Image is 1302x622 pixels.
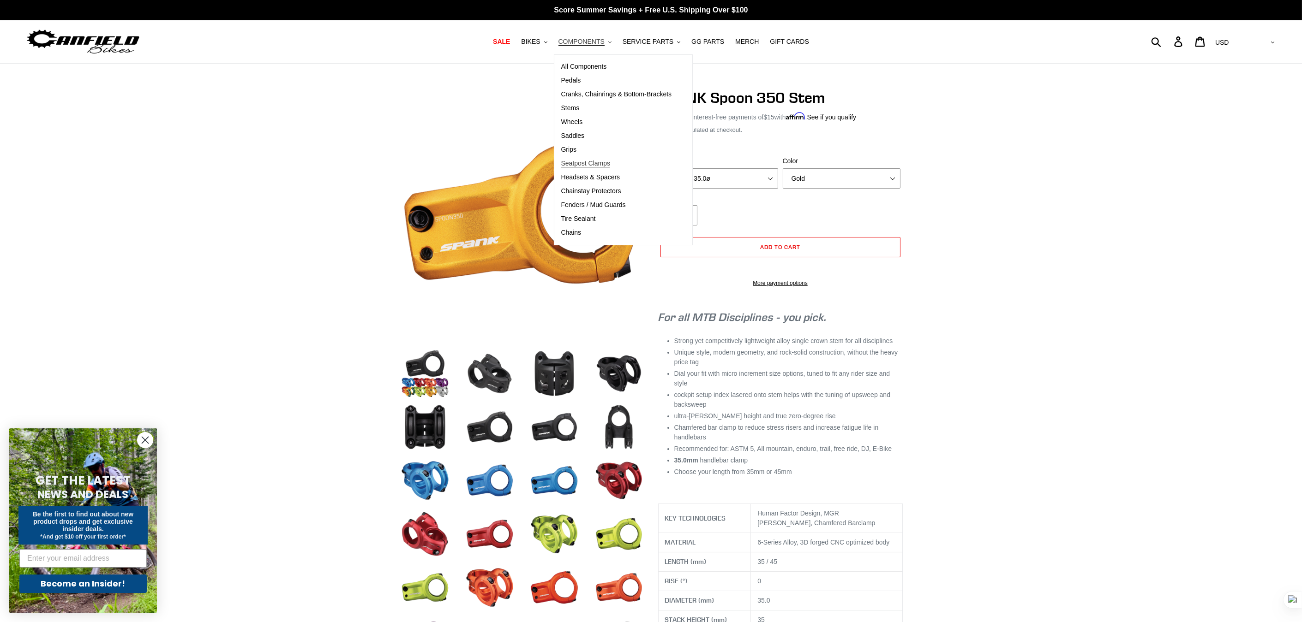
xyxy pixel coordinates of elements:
[735,38,759,46] span: MERCH
[751,591,902,610] td: 35.0
[731,36,763,48] a: MERCH
[40,533,126,540] span: *And get $10 off your first order*
[674,445,892,452] span: Recommended for: ASTM 5, All mountain, enduro, trail, free ride, DJ, E-Bike
[400,562,450,613] img: Load image into Gallery viewer, SPANK Spoon 350 Stem
[554,212,679,226] a: Tire Sealant
[529,348,580,399] img: Load image into Gallery viewer, SPANK Spoon 350 Stem
[765,36,814,48] a: GIFT CARDS
[674,391,891,408] span: cockpit setup index lasered onto stem helps with the tuning of upsweep and backsweep
[783,156,900,166] label: Color
[554,198,679,212] a: Fenders / Mud Guards
[19,549,147,568] input: Enter your email address
[464,562,515,613] img: Load image into Gallery viewer, SPANK Spoon 350 Stem
[464,402,515,452] img: Load image into Gallery viewer, SPANK Spoon 350 Stem
[561,160,611,167] span: Seatpost Clamps
[36,472,131,489] span: GET THE LATEST
[554,115,679,129] a: Wheels
[561,146,576,154] span: Grips
[529,562,580,613] img: Load image into Gallery viewer, SPANK Spoon 350 Stem
[674,456,903,465] li: handlebar clamp
[529,402,580,452] img: Load image into Gallery viewer, SPANK Spoon 350 Stem
[594,348,644,399] img: Load image into Gallery viewer, SPANK Spoon 350 Stem
[464,348,515,399] img: Load image into Gallery viewer, SPANK Spoon 350 Stem
[674,456,698,464] strong: 35.0mm
[660,193,778,203] label: Quantity
[558,38,605,46] span: COMPONENTS
[674,467,903,477] li: Choose your length from 35mm or 45mm
[400,509,450,559] img: Load image into Gallery viewer, SPANK Spoon 350 Stem
[674,424,879,441] span: Chamfered bar clamp to reduce stress risers and increase fatigue life in handlebars
[400,402,450,452] img: Load image into Gallery viewer, SPANK Spoon 350 Stem
[594,402,644,452] img: Load image into Gallery viewer, SPANK Spoon 350 Stem
[561,215,596,223] span: Tire Sealant
[1156,31,1180,52] input: Search
[464,509,515,559] img: Load image into Gallery viewer, SPANK Spoon 350 Stem
[660,237,900,257] button: Add to cart
[488,36,515,48] a: SALE
[521,38,540,46] span: BIKES
[137,432,153,448] button: Close dialog
[658,504,751,533] th: KEY TECHNOLOGIES
[400,455,450,506] img: Load image into Gallery viewer, SPANK Spoon 350 Stem
[554,101,679,115] a: Stems
[561,63,607,71] span: All Components
[561,104,580,112] span: Stems
[770,38,809,46] span: GIFT CARDS
[751,572,902,591] td: 0
[687,110,856,122] p: 4 interest-free payments of with .
[674,370,890,387] span: Dial your fit with micro increment size options, tuned to fit any rider size and style
[751,533,902,552] td: 6-Series Alloy, 3D forged CNC optimized body
[554,36,616,48] button: COMPONENTS
[751,552,902,572] td: 35 / 45
[561,229,582,237] span: Chains
[19,575,147,593] button: Become an Insider!
[464,455,515,506] img: Load image into Gallery viewer, SPANK Spoon 350 Stem
[554,184,679,198] a: Chainstay Protectors
[529,455,580,506] img: Load image into Gallery viewer, SPANK Spoon 350 Stem
[554,171,679,184] a: Headsets & Spacers
[554,129,679,143] a: Saddles
[561,132,585,140] span: Saddles
[594,509,644,559] img: Load image into Gallery viewer, SPANK Spoon 350 Stem
[687,36,729,48] a: GG PARTS
[529,509,580,559] img: Load image into Gallery viewer, SPANK Spoon 350 Stem
[674,412,836,420] span: ultra-[PERSON_NAME] height and true zero-degree rise
[763,113,774,121] span: $15
[561,187,621,195] span: Chainstay Protectors
[786,112,805,120] span: Affirm
[660,279,900,287] a: More payment options
[561,201,626,209] span: Fenders / Mud Guards
[807,113,856,121] a: See if you qualify - Learn more about Affirm Financing (opens in modal)
[660,156,778,166] label: Size
[658,572,751,591] th: RISE (°)
[751,504,902,533] td: Human Factor Design, MGR [PERSON_NAME], Chamfered Barclamp
[658,552,751,572] th: LENGTH (mm)
[623,38,673,46] span: SERVICE PARTS
[658,125,903,135] div: calculated at checkout.
[554,157,679,171] a: Seatpost Clamps
[658,533,751,552] th: MATERIAL
[618,36,685,48] button: SERVICE PARTS
[594,455,644,506] img: Load image into Gallery viewer, SPANK Spoon 350 Stem
[561,77,581,84] span: Pedals
[658,310,824,324] span: For all MTB Disciplines - you pick
[400,348,450,399] img: Load image into Gallery viewer, SPANK Spoon 350 Stem
[554,74,679,88] a: Pedals
[561,90,672,98] span: Cranks, Chainrings & Bottom-Brackets
[691,38,724,46] span: GG PARTS
[658,591,751,610] th: DIAMETER (mm)
[674,337,893,344] span: Strong yet competitively lightweight alloy single crown stem for all disciplines
[594,562,644,613] img: Load image into Gallery viewer, SPANK Spoon 350 Stem
[674,349,898,366] span: Unique style, modern geometry, and rock-solid construction, without the heavy price tag
[25,27,141,56] img: Canfield Bikes
[516,36,552,48] button: BIKES
[554,226,679,240] a: Chains
[561,173,620,181] span: Headsets & Spacers
[554,60,679,74] a: All Components
[658,310,827,324] em: .
[658,89,903,107] h1: SPANK Spoon 350 Stem
[561,118,583,126] span: Wheels
[493,38,510,46] span: SALE
[554,88,679,101] a: Cranks, Chainrings & Bottom-Brackets
[760,243,800,250] span: Add to cart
